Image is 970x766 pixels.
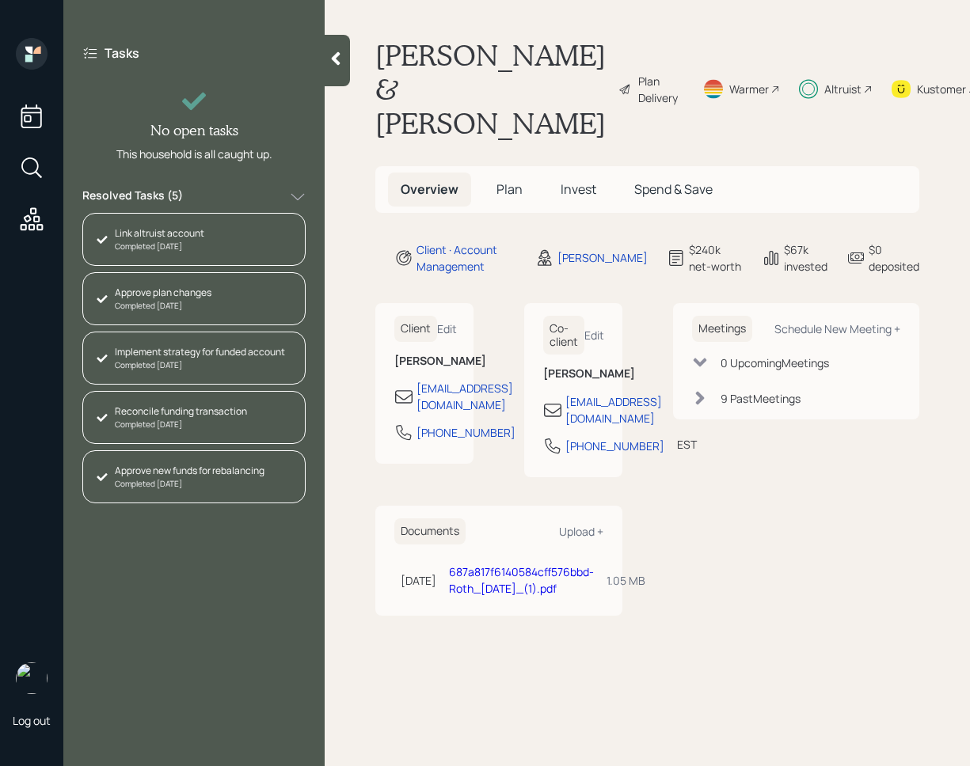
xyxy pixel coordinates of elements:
div: Completed [DATE] [115,300,211,312]
div: [PERSON_NAME] [557,249,648,266]
img: retirable_logo.png [16,662,48,694]
h6: [PERSON_NAME] [394,355,455,368]
div: Upload + [559,524,603,539]
div: $67k invested [784,241,827,275]
div: Client · Account Management [417,241,516,275]
div: This household is all caught up. [116,146,272,162]
h6: Co-client [543,316,584,355]
div: Implement strategy for funded account [115,345,285,359]
div: Completed [DATE] [115,419,247,430]
div: [EMAIL_ADDRESS][DOMAIN_NAME] [417,380,513,413]
h1: [PERSON_NAME] & [PERSON_NAME] [375,38,606,141]
div: Approve new funds for rebalancing [115,464,264,478]
div: [PHONE_NUMBER] [565,438,664,454]
div: Plan Delivery [638,73,683,106]
div: Edit [437,321,457,336]
h6: Client [394,316,437,342]
span: Overview [401,180,458,198]
label: Tasks [105,44,139,62]
h6: Documents [394,518,466,544]
div: Kustomer [917,81,966,97]
div: Log out [13,713,51,728]
div: Link altruist account [115,226,204,241]
div: 0 Upcoming Meeting s [721,355,829,371]
div: Altruist [824,81,862,97]
div: 9 Past Meeting s [721,390,801,407]
div: Warmer [729,81,769,97]
div: [DATE] [401,572,436,589]
h6: [PERSON_NAME] [543,367,603,381]
div: Edit [584,328,604,343]
span: Spend & Save [634,180,713,198]
div: [EMAIL_ADDRESS][DOMAIN_NAME] [565,393,662,427]
span: Plan [496,180,523,198]
div: $0 deposited [869,241,919,275]
div: Completed [DATE] [115,241,204,252]
div: 1.05 MB [607,572,645,589]
label: Resolved Tasks ( 5 ) [82,188,183,207]
div: $240k net-worth [689,241,743,275]
div: Reconcile funding transaction [115,404,247,419]
div: Approve plan changes [115,286,211,300]
div: Completed [DATE] [115,359,285,371]
div: [PHONE_NUMBER] [417,424,515,441]
h6: Meetings [692,316,752,342]
span: Invest [561,180,596,198]
h4: No open tasks [150,122,238,139]
a: 687a817f6140584cff576bbd-Roth_[DATE]_(1).pdf [449,564,594,596]
div: Schedule New Meeting + [774,321,900,336]
div: Completed [DATE] [115,478,264,490]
